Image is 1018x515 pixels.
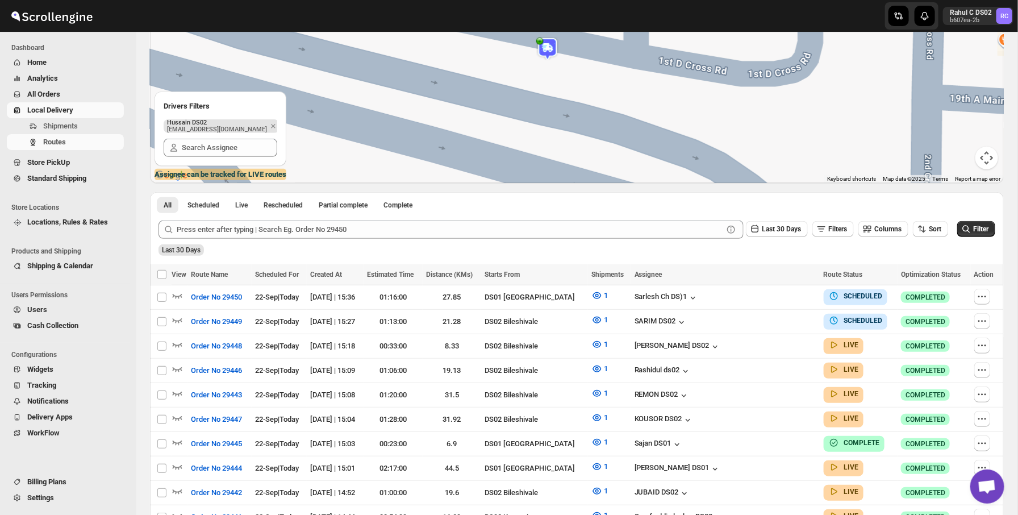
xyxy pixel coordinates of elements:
b: SCHEDULED [844,292,883,300]
input: Press enter after typing | Search Eg. Order No 29450 [177,221,723,239]
div: 31.5 [426,389,478,401]
button: Order No 29449 [185,313,249,331]
span: COMPLETED [906,439,945,448]
span: Billing Plans [27,477,66,486]
button: SCHEDULED [828,290,883,302]
b: LIVE [844,488,859,496]
div: 31.92 [426,414,478,425]
button: Cash Collection [7,318,124,334]
button: REMON DS02 [635,390,690,401]
button: JUBAID DS02 [635,488,690,499]
span: Order No 29449 [191,316,243,327]
span: 22-Sep | Today [255,488,299,497]
div: DS02 Bileshivale [485,487,585,499]
span: Created At [310,271,342,279]
span: Order No 29447 [191,414,243,425]
b: LIVE [844,366,859,373]
span: Products and Shipping [11,247,128,256]
div: 01:20:00 [367,389,419,401]
span: Shipments [43,122,78,130]
button: Last 30 Days [746,221,808,237]
span: 1 [604,291,608,300]
button: [PERSON_NAME] DS01 [635,463,721,475]
span: COMPLETED [906,488,945,497]
span: Order No 29450 [191,292,243,303]
div: Rashidul ds02 [635,366,691,377]
span: Store PickUp [27,158,70,167]
button: 1 [585,433,615,451]
img: Google [153,168,190,183]
span: 22-Sep | Today [255,439,299,448]
span: Standard Shipping [27,174,86,182]
span: 1 [604,364,608,373]
button: Filter [957,221,995,237]
span: Settings [27,493,54,502]
button: Sort [913,221,948,237]
b: LIVE [844,414,859,422]
button: 1 [585,335,615,354]
button: LIVE [828,339,859,351]
span: 22-Sep | Today [255,342,299,350]
span: 1 [604,315,608,324]
button: LIVE [828,486,859,497]
button: LIVE [828,413,859,424]
span: Route Status [824,271,863,279]
span: COMPLETED [906,415,945,424]
button: All routes [157,197,178,213]
div: DS01 [GEOGRAPHIC_DATA] [485,463,585,474]
span: Order No 29446 [191,365,243,376]
button: 1 [585,384,615,402]
span: Scheduled [187,201,219,210]
button: Order No 29445 [185,435,249,453]
span: Tracking [27,381,56,389]
a: Report a map error [955,176,1000,182]
div: [DATE] | 15:03 [310,438,360,450]
img: ScrollEngine [9,2,94,30]
span: Complete [383,201,412,210]
span: 22-Sep | Today [255,464,299,472]
span: Route Name [191,271,228,279]
button: Routes [7,134,124,150]
span: Home [27,58,47,67]
button: Order No 29447 [185,410,249,429]
span: Action [974,271,994,279]
div: 19.13 [426,365,478,376]
span: Locations, Rules & Rates [27,218,108,226]
button: Columns [858,221,908,237]
span: Filters [828,225,847,233]
span: All Orders [27,90,60,98]
span: Store Locations [11,203,128,212]
div: 01:28:00 [367,414,419,425]
button: Widgets [7,362,124,377]
span: Partial complete [319,201,368,210]
span: Assignee [635,271,662,279]
button: User menu [943,7,1013,25]
button: WorkFlow [7,425,124,441]
div: KOUSOR DS02 [635,414,694,426]
p: [EMAIL_ADDRESS][DOMAIN_NAME] [167,126,267,133]
span: 1 [604,462,608,471]
span: COMPLETED [906,464,945,473]
span: Last 30 Days [762,225,801,233]
p: Hussain DS02 [167,119,267,126]
button: Sarlesh Ch DS)1 [635,292,699,304]
button: Locations, Rules & Rates [7,214,124,230]
div: DS02 Bileshivale [485,340,585,352]
span: Routes [43,138,66,146]
b: SCHEDULED [844,317,883,325]
button: Map camera controls [975,147,998,169]
span: Analytics [27,74,58,82]
b: LIVE [844,341,859,349]
span: View [172,271,186,279]
b: COMPLETE [844,439,880,447]
span: Order No 29443 [191,389,243,401]
button: 1 [585,360,615,378]
button: Sajan DS01 [635,439,683,450]
div: [DATE] | 15:27 [310,316,360,327]
div: [DATE] | 15:04 [310,414,360,425]
h2: Drivers Filters [164,101,277,112]
span: 1 [604,389,608,397]
span: 22-Sep | Today [255,391,299,399]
